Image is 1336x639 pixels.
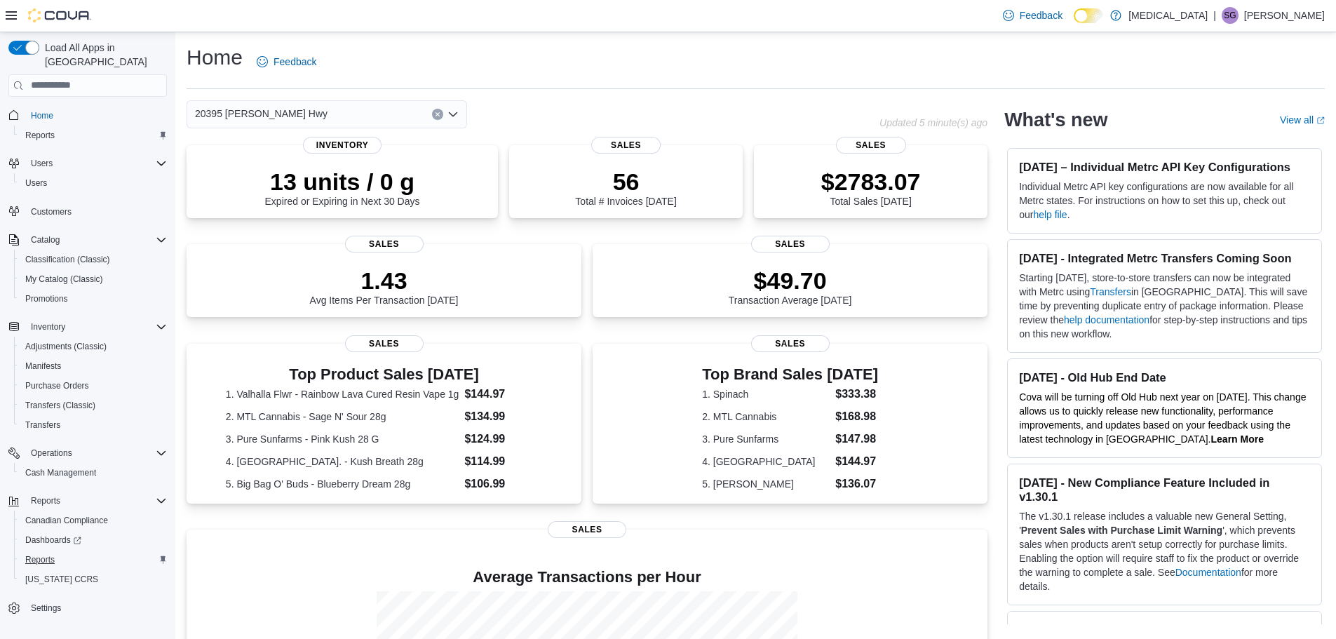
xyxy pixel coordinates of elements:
[1064,314,1149,325] a: help documentation
[20,532,87,549] a: Dashboards
[20,358,67,375] a: Manifests
[226,432,459,446] dt: 3. Pure Sunfarms - Pink Kush 28 G
[25,107,59,124] a: Home
[702,455,830,469] dt: 4. [GEOGRAPHIC_DATA]
[1021,525,1222,536] strong: Prevent Sales with Purchase Limit Warning
[345,335,424,352] span: Sales
[20,290,74,307] a: Promotions
[464,431,542,448] dd: $124.99
[702,366,878,383] h3: Top Brand Sales [DATE]
[14,415,173,435] button: Transfers
[20,571,104,588] a: [US_STATE] CCRS
[835,431,878,448] dd: $147.98
[729,267,852,295] p: $49.70
[702,432,830,446] dt: 3. Pure Sunfarms
[14,511,173,530] button: Canadian Compliance
[1074,23,1074,24] span: Dark Mode
[14,463,173,483] button: Cash Management
[1019,391,1306,445] span: Cova will be turning off Old Hub next year on [DATE]. This change allows us to quickly release ne...
[39,41,167,69] span: Load All Apps in [GEOGRAPHIC_DATA]
[25,600,67,617] a: Settings
[20,251,116,268] a: Classification (Classic)
[1224,7,1236,24] span: SG
[20,551,60,568] a: Reports
[25,515,108,526] span: Canadian Compliance
[226,387,459,401] dt: 1. Valhalla Flwr - Rainbow Lava Cured Resin Vape 1g
[835,408,878,425] dd: $168.98
[20,338,167,355] span: Adjustments (Classic)
[751,335,830,352] span: Sales
[20,417,167,433] span: Transfers
[20,127,167,144] span: Reports
[25,293,68,304] span: Promotions
[31,448,72,459] span: Operations
[25,445,78,462] button: Operations
[25,274,103,285] span: My Catalog (Classic)
[25,177,47,189] span: Users
[20,397,101,414] a: Transfers (Classic)
[1020,8,1062,22] span: Feedback
[447,109,459,120] button: Open list of options
[1019,251,1310,265] h3: [DATE] - Integrated Metrc Transfers Coming Soon
[20,464,102,481] a: Cash Management
[3,443,173,463] button: Operations
[14,250,173,269] button: Classification (Classic)
[20,251,167,268] span: Classification (Classic)
[1213,7,1216,24] p: |
[20,532,167,549] span: Dashboards
[14,337,173,356] button: Adjustments (Classic)
[25,554,55,565] span: Reports
[20,417,66,433] a: Transfers
[464,476,542,492] dd: $106.99
[195,105,328,122] span: 20395 [PERSON_NAME] Hwy
[31,206,72,217] span: Customers
[25,492,167,509] span: Reports
[1211,433,1264,445] a: Learn More
[1280,114,1325,126] a: View allExternal link
[251,48,322,76] a: Feedback
[14,173,173,193] button: Users
[31,234,60,245] span: Catalog
[25,400,95,411] span: Transfers (Classic)
[14,530,173,550] a: Dashboards
[20,512,114,529] a: Canadian Compliance
[345,236,424,253] span: Sales
[835,386,878,403] dd: $333.38
[20,551,167,568] span: Reports
[226,410,459,424] dt: 2. MTL Cannabis - Sage N' Sour 28g
[25,231,65,248] button: Catalog
[310,267,459,306] div: Avg Items Per Transaction [DATE]
[31,321,65,332] span: Inventory
[198,569,976,586] h4: Average Transactions per Hour
[226,366,542,383] h3: Top Product Sales [DATE]
[310,267,459,295] p: 1.43
[25,231,167,248] span: Catalog
[821,168,921,196] p: $2783.07
[702,410,830,424] dt: 2. MTL Cannabis
[274,55,316,69] span: Feedback
[591,137,661,154] span: Sales
[25,574,98,585] span: [US_STATE] CCRS
[303,137,382,154] span: Inventory
[1090,286,1131,297] a: Transfers
[25,107,167,124] span: Home
[265,168,420,196] p: 13 units / 0 g
[25,318,167,335] span: Inventory
[3,105,173,126] button: Home
[3,491,173,511] button: Reports
[702,387,830,401] dt: 1. Spinach
[187,43,243,72] h1: Home
[20,271,167,288] span: My Catalog (Classic)
[1019,271,1310,341] p: Starting [DATE], store-to-store transfers can now be integrated with Metrc using in [GEOGRAPHIC_D...
[1019,370,1310,384] h3: [DATE] - Old Hub End Date
[1019,476,1310,504] h3: [DATE] - New Compliance Feature Included in v1.30.1
[14,126,173,145] button: Reports
[25,361,61,372] span: Manifests
[25,599,167,617] span: Settings
[31,495,60,506] span: Reports
[548,521,626,538] span: Sales
[835,453,878,470] dd: $144.97
[25,155,58,172] button: Users
[20,397,167,414] span: Transfers (Classic)
[20,175,167,191] span: Users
